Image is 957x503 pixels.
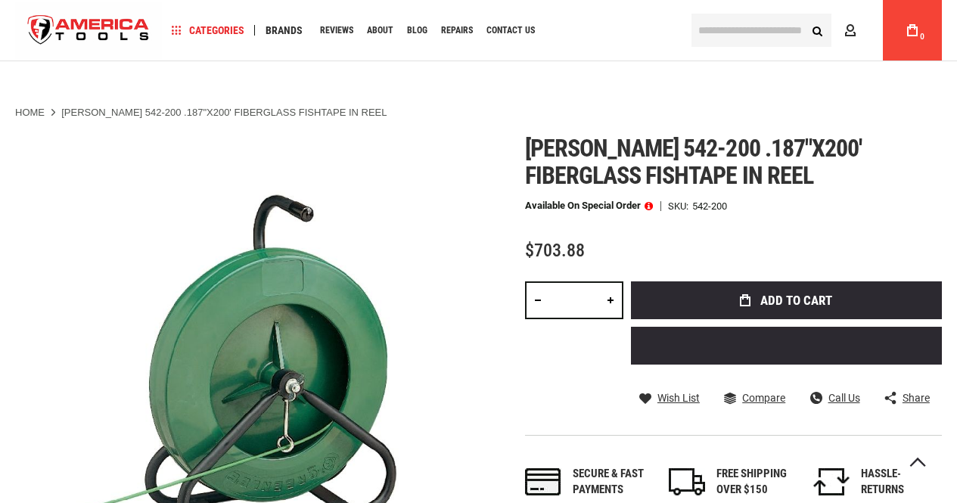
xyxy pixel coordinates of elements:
span: Repairs [441,26,473,35]
span: Compare [742,393,785,403]
strong: [PERSON_NAME] 542-200 .187"X200' FIBERGLASS FISHTAPE IN REEL [61,107,387,118]
a: Wish List [639,391,700,405]
a: Repairs [434,20,480,41]
p: Available on Special Order [525,200,653,211]
div: 542-200 [692,201,727,211]
span: Contact Us [486,26,535,35]
span: Call Us [828,393,860,403]
span: About [367,26,393,35]
a: Compare [724,391,785,405]
div: Secure & fast payments [573,466,654,498]
span: Add to Cart [760,294,832,307]
a: Blog [400,20,434,41]
span: Wish List [657,393,700,403]
span: Categories [172,25,244,36]
img: payments [525,468,561,495]
a: Reviews [313,20,360,41]
span: [PERSON_NAME] 542-200 .187"x200' fiberglass fishtape in reel [525,134,862,190]
button: Add to Cart [631,281,942,319]
span: Reviews [320,26,353,35]
span: Brands [266,25,303,36]
a: Call Us [810,391,860,405]
span: Blog [407,26,427,35]
span: 0 [920,33,924,41]
span: Share [903,393,930,403]
a: store logo [15,2,162,59]
button: Search [803,16,831,45]
a: Categories [165,20,251,41]
a: Home [15,106,45,120]
a: Contact Us [480,20,542,41]
div: FREE SHIPPING OVER $150 [716,466,797,498]
strong: SKU [668,201,692,211]
img: America Tools [15,2,162,59]
div: HASSLE-FREE RETURNS [861,466,942,498]
span: $703.88 [525,240,585,261]
img: shipping [669,468,705,495]
a: About [360,20,400,41]
a: Brands [259,20,309,41]
img: returns [813,468,850,495]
